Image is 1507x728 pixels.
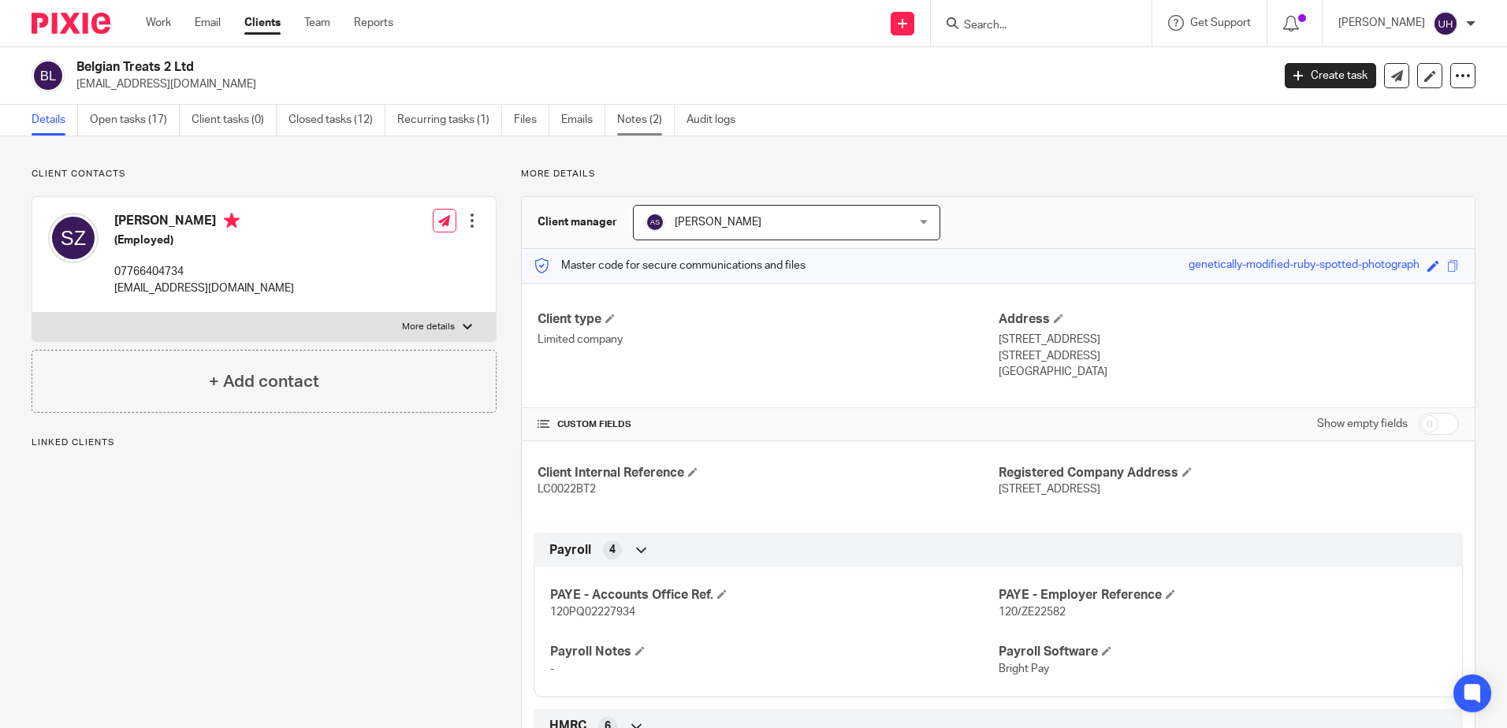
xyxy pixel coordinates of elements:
[397,105,502,136] a: Recurring tasks (1)
[146,15,171,31] a: Work
[1285,63,1376,88] a: Create task
[999,644,1446,660] h4: Payroll Software
[192,105,277,136] a: Client tasks (0)
[999,364,1459,380] p: [GEOGRAPHIC_DATA]
[1189,257,1420,275] div: genetically-modified-ruby-spotted-photograph
[1317,416,1408,432] label: Show empty fields
[32,436,497,449] p: Linked clients
[646,213,664,232] img: svg%3E
[114,264,294,280] p: 07766404734
[195,15,221,31] a: Email
[1338,15,1425,31] p: [PERSON_NAME]
[514,105,549,136] a: Files
[999,465,1459,481] h4: Registered Company Address
[32,105,78,136] a: Details
[538,311,998,328] h4: Client type
[999,587,1446,604] h4: PAYE - Employer Reference
[550,587,998,604] h4: PAYE - Accounts Office Ref.
[224,213,240,228] i: Primary
[999,607,1066,618] span: 120/ZE22582
[304,15,330,31] a: Team
[538,418,998,431] h4: CUSTOM FIELDS
[550,607,635,618] span: 120PQ02227934
[538,214,617,230] h3: Client manager
[521,168,1475,180] p: More details
[114,232,294,248] h5: (Employed)
[687,105,747,136] a: Audit logs
[76,76,1261,92] p: [EMAIL_ADDRESS][DOMAIN_NAME]
[76,59,1024,76] h2: Belgian Treats 2 Ltd
[288,105,385,136] a: Closed tasks (12)
[999,663,1049,674] span: Bright Pay
[538,484,596,495] span: LC0022BT2
[999,484,1100,495] span: [STREET_ADDRESS]
[48,213,99,263] img: svg%3E
[32,168,497,180] p: Client contacts
[675,217,761,228] span: [PERSON_NAME]
[534,258,806,273] p: Master code for secure communications and files
[549,542,591,559] span: Payroll
[244,15,281,31] a: Clients
[538,465,998,481] h4: Client Internal Reference
[32,13,110,34] img: Pixie
[114,213,294,232] h4: [PERSON_NAME]
[90,105,180,136] a: Open tasks (17)
[550,663,554,674] span: -
[999,348,1459,364] p: [STREET_ADDRESS]
[402,321,455,333] p: More details
[617,105,675,136] a: Notes (2)
[32,59,65,92] img: svg%3E
[999,311,1459,328] h4: Address
[1433,11,1458,36] img: svg%3E
[538,332,998,347] p: Limited company
[1190,17,1251,28] span: Get Support
[209,370,319,394] h4: + Add contact
[550,644,998,660] h4: Payroll Notes
[609,542,616,558] span: 4
[561,105,605,136] a: Emails
[962,19,1104,33] input: Search
[354,15,393,31] a: Reports
[999,332,1459,347] p: [STREET_ADDRESS]
[114,280,294,296] p: [EMAIL_ADDRESS][DOMAIN_NAME]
